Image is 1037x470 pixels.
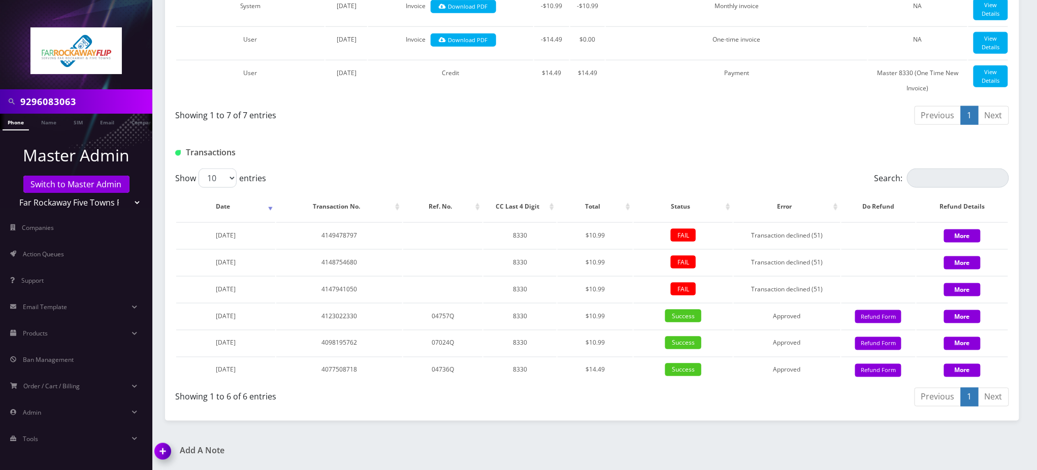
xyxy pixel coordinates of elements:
[155,446,585,456] a: Add A Note
[483,303,557,329] td: 8330
[216,231,236,240] span: [DATE]
[558,249,633,275] td: $10.99
[734,357,840,383] td: Approved
[634,192,733,221] th: Status: activate to sort column ascending
[483,276,557,302] td: 8330
[20,92,150,111] input: Search in Company
[483,192,557,221] th: CC Last 4 Digit: activate to sort column ascending
[403,192,482,221] th: Ref. No.: activate to sort column ascending
[558,357,633,383] td: $14.49
[176,26,325,59] td: User
[855,310,901,324] button: Refund Form
[665,337,701,349] span: Success
[216,312,236,320] span: [DATE]
[558,330,633,356] td: $10.99
[961,106,979,125] a: 1
[734,249,840,275] td: Transaction declined (51)
[558,192,633,221] th: Total: activate to sort column ascending
[276,192,402,221] th: Transaction No.: activate to sort column ascending
[337,35,357,44] span: [DATE]
[23,176,129,193] a: Switch to Master Admin
[216,258,236,266] span: [DATE]
[483,222,557,248] td: 8330
[558,303,633,329] td: $10.99
[570,60,605,101] td: $14.49
[734,330,840,356] td: Approved
[403,303,482,329] td: 04757Q
[24,382,80,390] span: Order / Cart / Billing
[944,229,981,243] button: More
[534,60,569,101] td: $14.49
[276,249,402,275] td: 4148754680
[175,169,266,188] label: Show entries
[23,355,74,364] span: Ban Management
[276,276,402,302] td: 4147941050
[978,106,1009,125] a: Next
[126,114,160,129] a: Company
[216,339,236,347] span: [DATE]
[23,329,48,338] span: Products
[671,283,696,295] span: FAIL
[855,337,901,351] button: Refund Form
[23,250,64,258] span: Action Queues
[483,357,557,383] td: 8330
[974,32,1008,54] a: View Details
[403,330,482,356] td: 07024Q
[23,408,41,417] span: Admin
[175,148,443,157] h1: Transactions
[978,388,1009,407] a: Next
[907,169,1009,188] input: Search:
[944,310,981,323] button: More
[175,387,585,403] div: Showing 1 to 6 of 6 entries
[36,114,61,129] a: Name
[403,357,482,383] td: 04736Q
[175,150,181,156] img: Transactions
[734,192,840,221] th: Error: activate to sort column ascending
[431,33,496,47] a: Download PDF
[95,114,119,129] a: Email
[176,192,275,221] th: Date: activate to sort column ascending
[915,106,961,125] a: Previous
[944,256,981,270] button: More
[917,192,1008,221] th: Refund Details
[337,69,357,77] span: [DATE]
[21,276,44,285] span: Support
[665,310,701,322] span: Success
[276,330,402,356] td: 4098195762
[276,303,402,329] td: 4123022330
[855,364,901,378] button: Refund Form
[3,114,29,130] a: Phone
[606,26,867,59] td: One-time invoice
[337,2,357,10] span: [DATE]
[22,223,54,232] span: Companies
[671,256,696,268] span: FAIL
[671,229,696,242] span: FAIL
[216,365,236,374] span: [DATE]
[570,26,605,59] td: $0.00
[276,357,402,383] td: 4077508718
[69,114,88,129] a: SIM
[176,60,325,101] td: User
[841,192,916,221] th: Do Refund
[276,222,402,248] td: 4149478797
[961,388,979,407] a: 1
[199,169,237,188] select: Showentries
[944,364,981,377] button: More
[216,285,236,293] span: [DATE]
[944,337,981,350] button: More
[23,303,67,311] span: Email Template
[23,434,38,443] span: Tools
[534,26,569,59] td: -$14.49
[175,105,585,121] div: Showing 1 to 7 of 7 entries
[734,222,840,248] td: Transaction declined (51)
[915,388,961,407] a: Previous
[868,60,967,101] td: Master 8330 (One Time New Invoice)
[558,222,633,248] td: $10.99
[606,60,867,101] td: Payment
[30,27,122,74] img: Far Rockaway Five Towns Flip
[868,26,967,59] td: NA
[734,276,840,302] td: Transaction declined (51)
[874,169,1009,188] label: Search:
[734,303,840,329] td: Approved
